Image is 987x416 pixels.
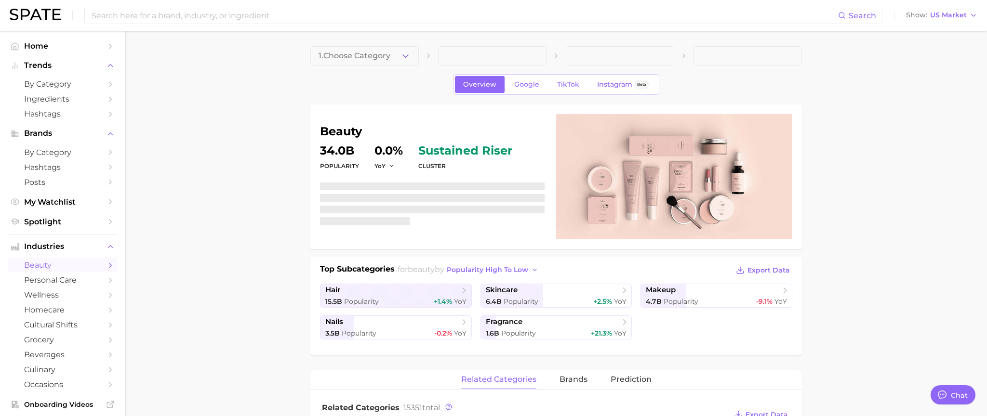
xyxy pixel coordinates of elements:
span: 6.4b [486,297,502,306]
a: My Watchlist [8,195,118,209]
a: personal care [8,273,118,287]
span: YoY [374,162,386,170]
span: Popularity [504,297,538,306]
span: Popularity [664,297,698,306]
span: Prediction [611,375,652,384]
a: Google [506,76,547,93]
span: brands [560,375,587,384]
span: culinary [24,365,101,374]
a: by Category [8,145,118,160]
span: cultural shifts [24,320,101,329]
span: nails [325,317,343,326]
span: makeup [646,286,676,295]
a: skincare6.4b Popularity+2.5% YoY [480,284,632,308]
a: fragrance1.6b Popularity+21.3% YoY [480,315,632,339]
a: nails3.5b Popularity-0.2% YoY [320,315,472,339]
a: wellness [8,287,118,302]
span: Brands [24,129,101,138]
button: 1.Choose Category [310,46,419,65]
h1: beauty [320,126,545,137]
a: grocery [8,332,118,347]
dd: 34.0b [320,145,359,156]
span: Industries [24,242,101,251]
a: Overview [455,76,505,93]
span: My Watchlist [24,197,101,207]
span: total [403,403,440,412]
a: Ingredients [8,91,118,106]
button: YoY [374,162,395,170]
span: homecare [24,305,101,314]
button: Export Data [734,263,792,277]
span: Onboarding Videos [24,400,101,409]
span: skincare [486,286,518,295]
span: Google [514,80,539,89]
a: beauty [8,258,118,273]
span: Trends [24,61,101,70]
span: Instagram [597,80,632,89]
span: YoY [614,297,627,306]
span: +2.5% [593,297,612,306]
span: by Category [24,79,101,89]
span: Overview [463,80,496,89]
span: 4.7b [646,297,662,306]
span: YoY [454,329,467,338]
a: InstagramBeta [589,76,657,93]
span: 3.5b [325,329,340,338]
span: US Market [930,13,967,18]
span: 1.6b [486,329,499,338]
span: -9.1% [756,297,773,306]
span: Home [24,41,101,51]
span: Hashtags [24,109,101,118]
span: beauty [408,265,435,274]
span: Popularity [501,329,536,338]
span: Popularity [344,297,379,306]
span: 15.5b [325,297,342,306]
span: wellness [24,290,101,299]
span: 15351 [403,403,422,412]
span: personal care [24,275,101,285]
span: by Category [24,148,101,157]
a: makeup4.7b Popularity-9.1% YoY [640,284,792,308]
a: culinary [8,362,118,377]
span: beauty [24,260,101,270]
span: grocery [24,335,101,344]
a: Onboarding Videos [8,397,118,412]
a: cultural shifts [8,317,118,332]
button: Trends [8,58,118,73]
span: hair [325,286,340,295]
button: Brands [8,126,118,141]
span: 1. Choose Category [319,52,390,60]
a: Hashtags [8,160,118,175]
span: Export Data [747,266,790,274]
button: Industries [8,239,118,254]
button: popularity high to low [444,263,541,276]
span: Beta [637,80,646,89]
span: Related Categories [322,403,400,412]
span: -0.2% [434,329,452,338]
span: for by [398,265,541,274]
button: ShowUS Market [904,9,980,22]
span: +1.4% [434,297,452,306]
span: Spotlight [24,217,101,226]
img: SPATE [10,9,61,20]
a: beverages [8,347,118,362]
h1: Top Subcategories [320,263,395,278]
span: YoY [774,297,787,306]
a: occasions [8,377,118,392]
span: Popularity [342,329,376,338]
input: Search here for a brand, industry, or ingredient [91,7,838,24]
span: related categories [461,375,536,384]
a: homecare [8,302,118,317]
span: beverages [24,350,101,359]
span: YoY [454,297,467,306]
span: popularity high to low [447,266,528,274]
a: Spotlight [8,214,118,229]
a: Hashtags [8,106,118,121]
dt: Popularity [320,160,359,172]
span: Show [906,13,927,18]
dt: cluster [418,160,512,172]
a: by Category [8,77,118,91]
span: +21.3% [591,329,612,338]
span: occasions [24,380,101,389]
span: TikTok [557,80,579,89]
